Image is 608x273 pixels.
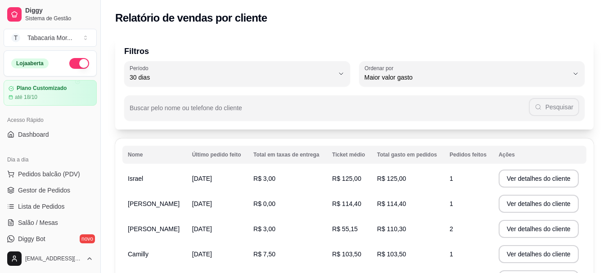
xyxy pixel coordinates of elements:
[4,80,97,106] a: Plano Customizadoaté 18/10
[192,251,212,258] span: [DATE]
[493,146,586,164] th: Ações
[4,152,97,167] div: Dia a dia
[253,225,275,233] span: R$ 3,00
[327,146,372,164] th: Ticket médio
[332,200,361,207] span: R$ 114,40
[332,251,361,258] span: R$ 103,50
[499,170,579,188] button: Ver detalhes do cliente
[450,200,453,207] span: 1
[18,130,49,139] span: Dashboard
[4,248,97,269] button: [EMAIL_ADDRESS][DOMAIN_NAME]
[4,183,97,197] a: Gestor de Pedidos
[11,58,49,68] div: Loja aberta
[130,107,529,116] input: Buscar pelo nome ou telefone do cliente
[377,175,406,182] span: R$ 125,00
[450,225,453,233] span: 2
[332,175,361,182] span: R$ 125,00
[18,234,45,243] span: Diggy Bot
[18,202,65,211] span: Lista de Pedidos
[4,29,97,47] button: Select a team
[187,146,248,164] th: Último pedido feito
[128,225,180,233] span: [PERSON_NAME]
[4,199,97,214] a: Lista de Pedidos
[248,146,327,164] th: Total em taxas de entrega
[450,175,453,182] span: 1
[124,45,585,58] p: Filtros
[25,255,82,262] span: [EMAIL_ADDRESS][DOMAIN_NAME]
[115,11,267,25] h2: Relatório de vendas por cliente
[450,251,453,258] span: 1
[18,218,58,227] span: Salão / Mesas
[4,127,97,142] a: Dashboard
[15,94,37,101] article: até 18/10
[332,225,358,233] span: R$ 55,15
[377,251,406,258] span: R$ 103,50
[128,200,180,207] span: [PERSON_NAME]
[192,200,212,207] span: [DATE]
[192,225,212,233] span: [DATE]
[122,146,187,164] th: Nome
[4,215,97,230] a: Salão / Mesas
[377,200,406,207] span: R$ 114,40
[499,195,579,213] button: Ver detalhes do cliente
[25,7,93,15] span: Diggy
[192,175,212,182] span: [DATE]
[130,64,151,72] label: Período
[499,245,579,263] button: Ver detalhes do cliente
[130,73,334,82] span: 30 dias
[253,200,275,207] span: R$ 0,00
[365,73,569,82] span: Maior valor gasto
[253,251,275,258] span: R$ 7,50
[359,61,585,86] button: Ordenar porMaior valor gasto
[4,113,97,127] div: Acesso Rápido
[4,232,97,246] a: Diggy Botnovo
[17,85,67,92] article: Plano Customizado
[128,251,149,258] span: Camilly
[18,170,80,179] span: Pedidos balcão (PDV)
[372,146,444,164] th: Total gasto em pedidos
[4,4,97,25] a: DiggySistema de Gestão
[18,186,70,195] span: Gestor de Pedidos
[128,175,143,182] span: Israel
[365,64,396,72] label: Ordenar por
[124,61,350,86] button: Período30 dias
[253,175,275,182] span: R$ 3,00
[499,220,579,238] button: Ver detalhes do cliente
[25,15,93,22] span: Sistema de Gestão
[69,58,89,69] button: Alterar Status
[11,33,20,42] span: T
[444,146,493,164] th: Pedidos feitos
[4,167,97,181] button: Pedidos balcão (PDV)
[27,33,72,42] div: Tabacaria Mor ...
[377,225,406,233] span: R$ 110,30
